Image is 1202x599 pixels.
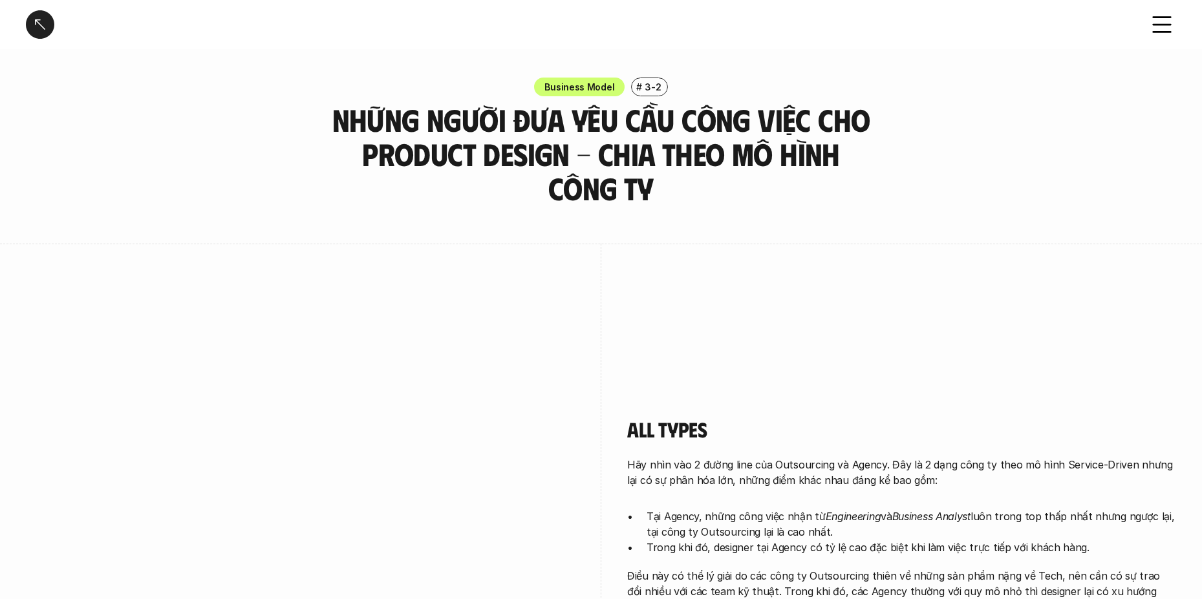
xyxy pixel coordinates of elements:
[826,510,881,523] em: Engineering
[892,510,971,523] em: Business Analyst
[645,80,661,94] p: 3-2
[648,326,1155,388] p: Dữ liệu cho thấy Designer nhận yêu cầu từ nhiều nhóm khác nhau. Ở các mô hình, mức độ phân bổ có ...
[647,540,1176,555] p: Trong khi đó, designer tại Agency có tỷ lệ cao đặc biệt khi làm việc trực tiếp với khách hàng.
[846,343,969,356] em: Product Manager / Owner
[636,82,642,92] h6: #
[544,80,614,94] p: Business Model
[627,417,1176,441] h4: All Types
[327,103,876,205] h3: Những người đưa yêu cầu công việc cho Product Design - Chia theo mô hình công ty
[659,359,737,372] em: Business Analyst
[647,509,1176,540] p: Tại Agency, những công việc nhận từ và luôn trong top thấp nhất nhưng ngược lại, tại công ty Outs...
[973,343,1029,356] em: Engineering
[627,457,1176,488] p: Hãy nhìn vào 2 đường line của Outsourcing và Agency. Đây là 2 dạng công ty theo mô hình Service-D...
[666,298,725,316] h5: overview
